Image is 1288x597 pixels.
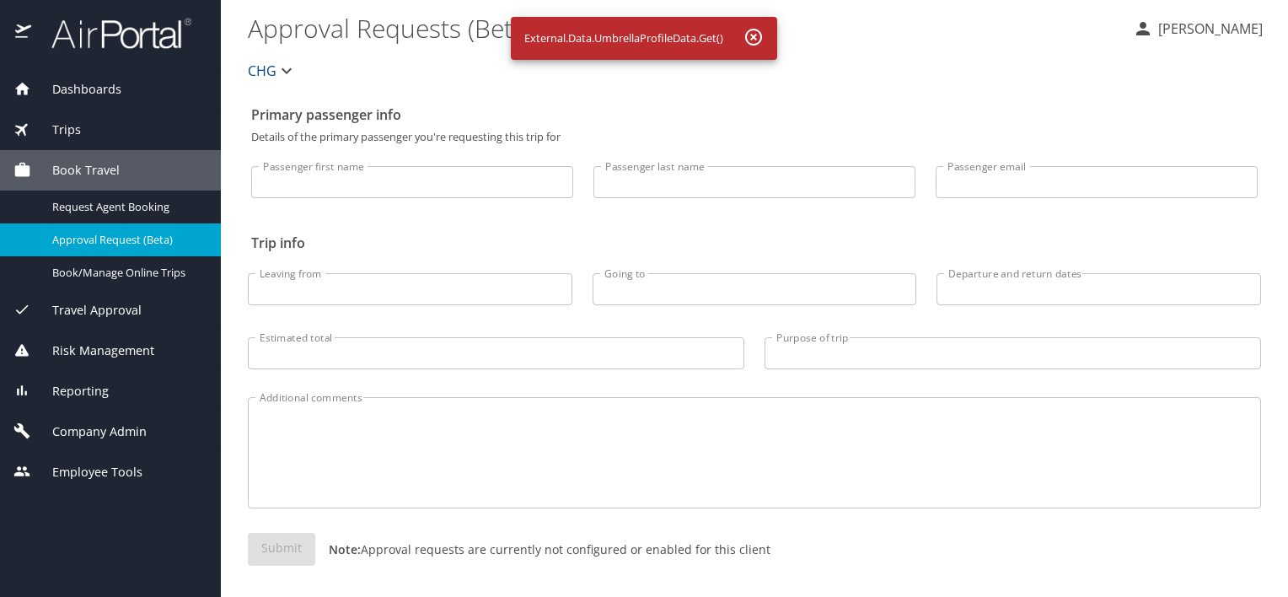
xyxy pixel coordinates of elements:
span: Company Admin [31,422,147,441]
strong: Note: [329,541,361,557]
button: [PERSON_NAME] [1126,13,1269,44]
div: External.Data.UmbrellaProfileData.Get() [524,22,723,55]
span: Trips [31,121,81,139]
h2: Primary passenger info [251,101,1258,128]
span: Dashboards [31,80,121,99]
span: Approval Request (Beta) [52,232,201,248]
h1: Approval Requests (Beta) [248,2,1119,54]
p: Approval requests are currently not configured or enabled for this client [315,541,770,558]
button: CHG [241,54,303,88]
img: icon-airportal.png [15,17,33,50]
p: [PERSON_NAME] [1153,19,1263,39]
span: Book/Manage Online Trips [52,265,201,281]
span: Travel Approval [31,301,142,320]
p: Details of the primary passenger you're requesting this trip for [251,132,1258,143]
span: Employee Tools [31,463,142,481]
span: Request Agent Booking [52,199,201,215]
span: Book Travel [31,161,120,180]
h2: Trip info [251,229,1258,256]
span: CHG [248,59,276,83]
span: Reporting [31,382,109,401]
span: Risk Management [31,342,154,360]
img: airportal-logo.png [33,17,191,50]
